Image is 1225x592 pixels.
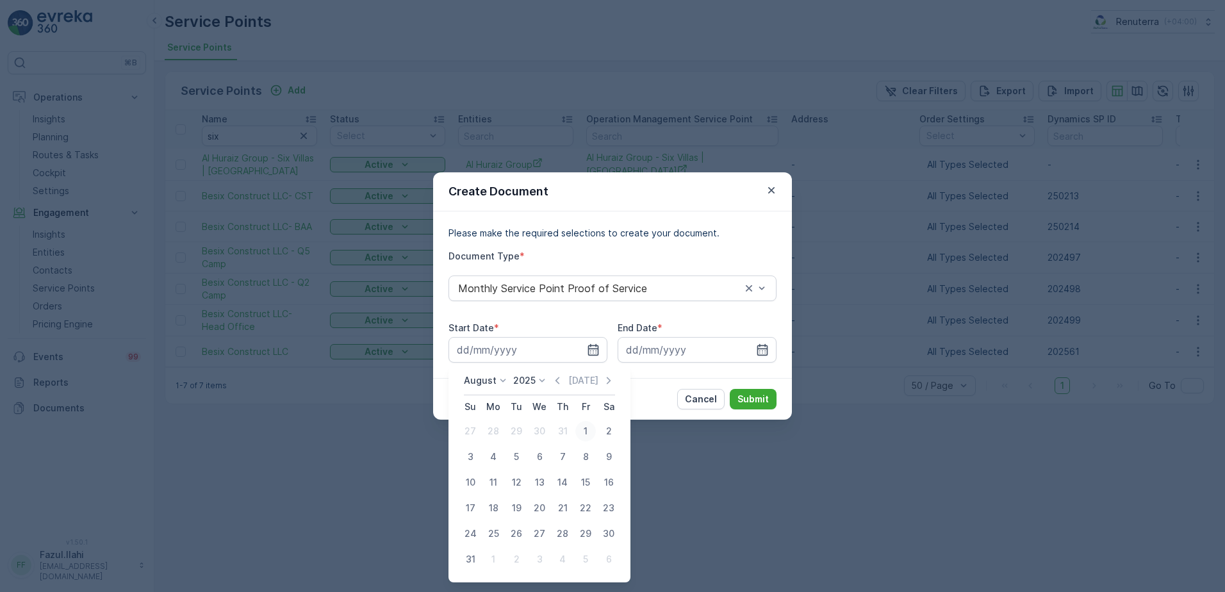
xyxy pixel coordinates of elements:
label: Start Date [448,322,494,333]
div: 26 [506,523,527,544]
div: 14 [552,472,573,493]
div: 6 [529,447,550,467]
div: 23 [598,498,619,518]
div: 29 [575,523,596,544]
button: Submit [730,389,777,409]
label: Document Type [448,251,520,261]
div: 30 [529,421,550,441]
div: 3 [529,549,550,570]
div: 19 [506,498,527,518]
div: 18 [483,498,504,518]
th: Monday [482,395,505,418]
p: August [464,374,497,387]
div: 4 [483,447,504,467]
div: 24 [460,523,481,544]
input: dd/mm/yyyy [618,337,777,363]
div: 12 [506,472,527,493]
div: 7 [552,447,573,467]
div: 28 [483,421,504,441]
div: 16 [598,472,619,493]
p: 2025 [513,374,536,387]
div: 25 [483,523,504,544]
label: End Date [618,322,657,333]
div: 1 [483,549,504,570]
div: 11 [483,472,504,493]
div: 28 [552,523,573,544]
div: 22 [575,498,596,518]
div: 10 [460,472,481,493]
p: Submit [737,393,769,406]
div: 27 [460,421,481,441]
div: 5 [575,549,596,570]
div: 27 [529,523,550,544]
div: 4 [552,549,573,570]
th: Thursday [551,395,574,418]
div: 2 [506,549,527,570]
div: 3 [460,447,481,467]
th: Tuesday [505,395,528,418]
div: 13 [529,472,550,493]
th: Friday [574,395,597,418]
div: 31 [460,549,481,570]
div: 9 [598,447,619,467]
div: 30 [598,523,619,544]
div: 15 [575,472,596,493]
div: 2 [598,421,619,441]
div: 17 [460,498,481,518]
th: Wednesday [528,395,551,418]
input: dd/mm/yyyy [448,337,607,363]
div: 29 [506,421,527,441]
th: Sunday [459,395,482,418]
button: Cancel [677,389,725,409]
div: 20 [529,498,550,518]
div: 5 [506,447,527,467]
p: Cancel [685,393,717,406]
div: 31 [552,421,573,441]
div: 1 [575,421,596,441]
div: 8 [575,447,596,467]
p: [DATE] [568,374,598,387]
div: 21 [552,498,573,518]
p: Please make the required selections to create your document. [448,227,777,240]
th: Saturday [597,395,620,418]
div: 6 [598,549,619,570]
p: Create Document [448,183,548,201]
